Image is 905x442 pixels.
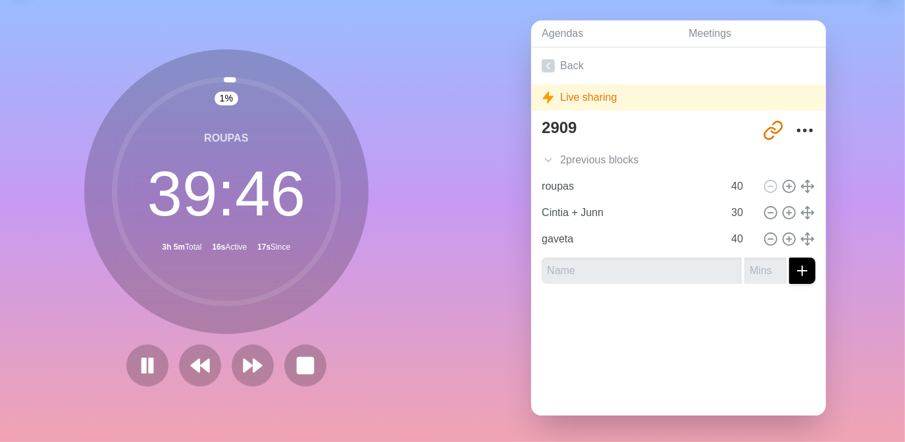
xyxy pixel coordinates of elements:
input: Mins [726,173,758,200]
input: Name [542,258,742,284]
a: Back [531,47,826,84]
input: Mins [726,200,758,226]
button: More [792,117,818,144]
input: Name [536,200,723,226]
div: Live sharing [531,84,826,111]
input: Mins [726,226,758,252]
span: s [633,152,638,168]
button: Share link [760,117,787,144]
input: Mins [744,258,787,284]
div: 2 previous block [531,147,826,173]
a: Meetings [678,20,826,47]
a: Agendas [531,20,678,47]
input: Name [536,226,723,252]
input: Name [536,173,723,200]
